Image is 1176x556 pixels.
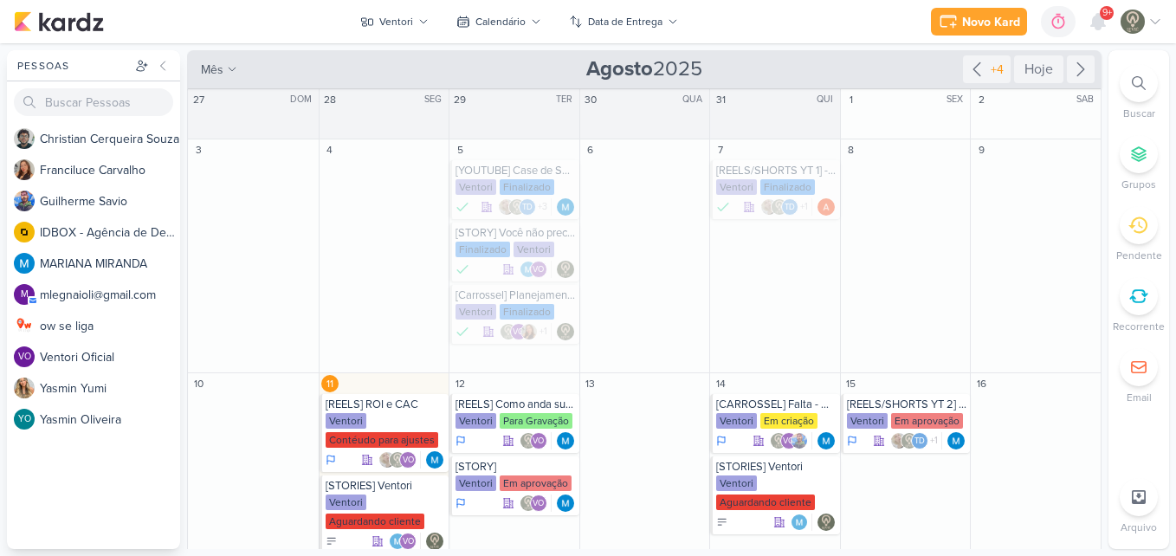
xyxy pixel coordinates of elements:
[791,514,808,531] img: MARIANA MIRANDA
[456,496,466,510] div: Em Andamento
[843,375,860,392] div: 15
[817,514,835,531] img: Leviê Agência de Marketing Digital
[500,323,552,340] div: Colaboradores: Leviê Agência de Marketing Digital, Ventori Oficial, Franciluce Carvalho, Guilherm...
[716,198,730,216] div: Done
[456,304,496,320] div: Ventori
[14,253,35,274] img: MARIANA MIRANDA
[1116,248,1162,263] p: Pendente
[716,413,757,429] div: Ventori
[426,533,443,550] div: Responsável: Leviê Agência de Marketing Digital
[847,398,967,411] div: [REELS/SHORTS YT 2] - Case de Sucesso
[557,432,574,449] div: Responsável: MARIANA MIRANDA
[18,415,31,424] p: YO
[530,432,547,449] div: Ventori Oficial
[522,204,533,212] p: Td
[520,495,552,512] div: Colaboradores: Leviê Agência de Marketing Digital, Ventori Oficial
[18,352,31,362] p: VO
[520,261,552,278] div: Colaboradores: MARIANA MIRANDA, Ventori Oficial
[582,375,599,392] div: 13
[378,451,396,469] img: Sarah Violante
[1121,520,1157,535] p: Arquivo
[760,198,812,216] div: Colaboradores: Sarah Violante, Leviê Agência de Marketing Digital, Thais de carvalho, Ventori Ofi...
[510,323,527,340] div: Ventori Oficial
[190,141,207,158] div: 3
[378,451,421,469] div: Colaboradores: Sarah Violante, Leviê Agência de Marketing Digital, Ventori Oficial
[890,432,942,449] div: Colaboradores: Sarah Violante, Leviê Agência de Marketing Digital, Thais de carvalho, Ventori Ofi...
[557,432,574,449] img: MARIANA MIRANDA
[817,514,835,531] div: Responsável: Leviê Agência de Marketing Digital
[14,11,104,32] img: kardz.app
[586,55,702,83] span: 2025
[326,479,446,493] div: [STORIES] Ventori
[538,325,547,339] span: +1
[14,88,173,116] input: Buscar Pessoas
[1014,55,1063,83] div: Hoje
[843,141,860,158] div: 8
[500,413,572,429] div: Para Gravação
[399,533,417,550] div: Ventori Oficial
[290,93,317,107] div: DOM
[530,261,547,278] div: Ventori Oficial
[817,432,835,449] img: MARIANA MIRANDA
[770,432,787,449] img: Leviê Agência de Marketing Digital
[456,475,496,491] div: Ventori
[326,514,424,529] div: Aguardando cliente
[456,323,469,340] div: Finalizado
[1121,177,1156,192] p: Grupos
[533,266,544,275] p: VO
[520,495,537,512] img: Leviê Agência de Marketing Digital
[321,91,339,108] div: 28
[520,432,537,449] img: Leviê Agência de Marketing Digital
[321,141,339,158] div: 4
[520,323,538,340] img: Franciluce Carvalho
[456,198,469,216] div: Finalizado
[40,130,180,148] div: C h r i s t i a n C e r q u e i r a S o u z a
[785,204,795,212] p: Td
[403,456,414,465] p: VO
[1113,319,1165,334] p: Recorrente
[326,535,338,547] div: A Fazer
[770,432,812,449] div: Colaboradores: Leviê Agência de Marketing Digital, Ventori Oficial, Guilherme Savio
[40,255,180,273] div: M A R I A N A M I R A N D A
[582,91,599,108] div: 30
[557,495,574,512] img: MARIANA MIRANDA
[500,475,572,491] div: Em aprovação
[500,323,517,340] img: Leviê Agência de Marketing Digital
[533,437,544,446] p: VO
[426,451,443,469] div: Responsável: MARIANA MIRANDA
[557,495,574,512] div: Responsável: MARIANA MIRANDA
[771,198,788,216] img: Leviê Agência de Marketing Digital
[947,93,968,107] div: SEX
[1123,106,1155,121] p: Buscar
[14,346,35,367] div: Ventori Oficial
[931,8,1027,36] button: Novo Kard
[190,375,207,392] div: 10
[780,432,798,449] div: Ventori Oficial
[716,475,757,491] div: Ventori
[716,164,837,178] div: [REELS/SHORTS YT 1] - Case de Sucesso
[14,128,35,149] img: Christian Cerqueira Souza
[928,434,938,448] span: +1
[40,348,180,366] div: V e n t o r i O f i c i a l
[451,91,468,108] div: 29
[201,61,223,79] span: mês
[14,284,35,305] div: mlegnaioli@gmail.com
[947,432,965,449] img: MARIANA MIRANDA
[557,198,574,216] img: MARIANA MIRANDA
[781,198,798,216] div: Thais de carvalho
[891,413,963,429] div: Em aprovação
[321,375,339,392] div: 11
[716,516,728,528] div: A Fazer
[426,533,443,550] img: Leviê Agência de Marketing Digital
[514,242,554,257] div: Ventori
[557,261,574,278] img: Leviê Agência de Marketing Digital
[760,198,778,216] img: Sarah Violante
[1108,64,1169,121] li: Ctrl + F
[508,198,526,216] img: Leviê Agência de Marketing Digital
[14,159,35,180] img: Franciluce Carvalho
[456,179,496,195] div: Ventori
[426,451,443,469] img: MARIANA MIRANDA
[712,141,729,158] div: 7
[817,93,838,107] div: QUI
[326,495,366,510] div: Ventori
